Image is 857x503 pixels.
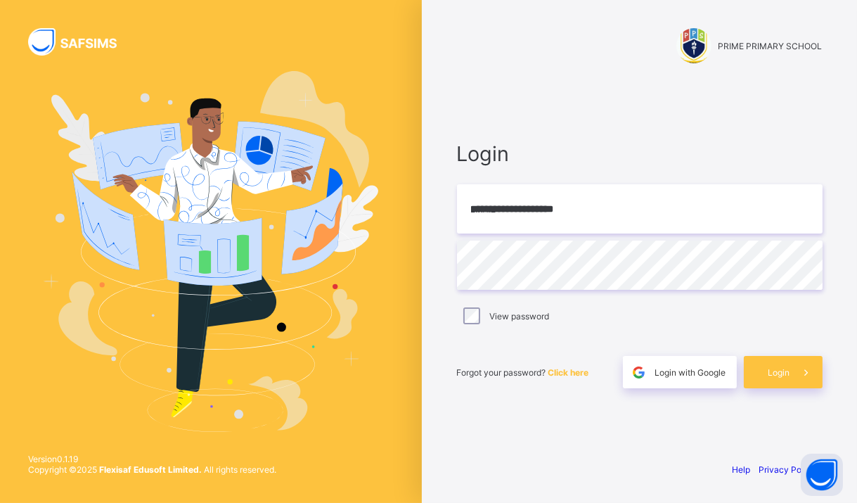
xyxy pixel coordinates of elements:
a: Help [733,464,751,475]
button: Open asap [801,454,843,496]
span: Forgot your password? [457,367,589,378]
span: Version 0.1.19 [28,454,276,464]
span: Login with Google [655,367,726,378]
span: Login [768,367,790,378]
strong: Flexisaf Edusoft Limited. [99,464,202,475]
img: google.396cfc9801f0270233282035f929180a.svg [631,364,647,381]
span: Copyright © 2025 All rights reserved. [28,464,276,475]
img: Hero Image [44,71,378,431]
span: Login [457,141,823,166]
span: PRIME PRIMARY SCHOOL [719,41,823,51]
img: SAFSIMS Logo [28,28,134,56]
label: View password [490,311,550,321]
a: Privacy Policy [759,464,816,475]
a: Click here [548,367,589,378]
